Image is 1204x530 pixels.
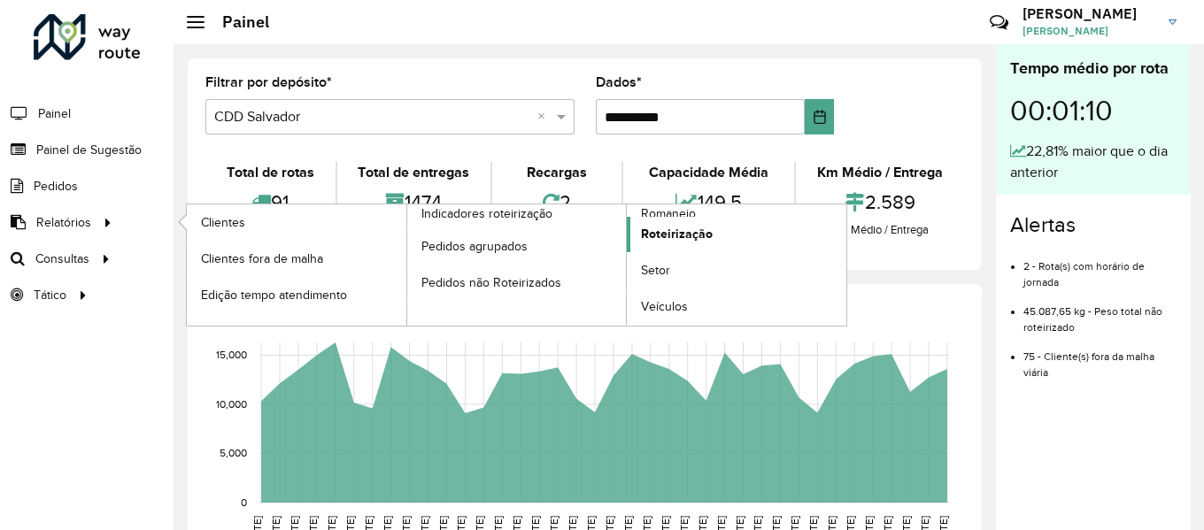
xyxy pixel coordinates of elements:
[1023,260,1145,288] font: 2 - Rota(s) com horário de jornada
[527,165,587,180] font: Recargas
[38,107,71,120] font: Painel
[1023,24,1108,37] font: [PERSON_NAME]
[187,204,406,240] a: Clientes
[537,106,552,127] span: Clear all
[358,165,469,180] font: Total de entregas
[698,191,742,212] font: 149,5
[201,216,245,229] font: Clientes
[216,398,247,410] text: 10,000
[36,216,91,229] font: Relatórios
[421,240,528,253] font: Pedidos agrupados
[216,349,247,361] text: 15,000
[865,191,915,212] font: 2.589
[1010,96,1113,126] font: 00:01:10
[405,191,442,212] font: 1474
[205,74,327,89] font: Filtrar por depósito
[220,448,247,459] text: 5,000
[1023,305,1162,333] font: 45.087,65 kg - Peso total não roteirizado
[627,217,846,252] a: Roteirização
[1010,59,1169,77] font: Tempo médio por rota
[34,180,78,193] font: Pedidos
[36,143,142,157] font: Painel de Sugestão
[805,99,834,134] button: Escolha a data
[421,207,552,220] font: Indicadores roteirização
[222,12,269,32] font: Painel
[1023,4,1137,22] font: [PERSON_NAME]
[1010,213,1076,236] font: Alertas
[817,165,943,180] font: Km Médio / Entrega
[407,265,627,300] a: Pedidos não Roteirizados
[34,288,66,302] font: Tático
[187,241,406,276] a: Clientes fora de malha
[980,4,1018,42] a: Contato Rápido
[641,207,696,220] font: Romaneio
[641,227,713,241] font: Roteirização
[201,288,347,302] font: Edição tempo atendimento
[1010,143,1168,180] font: 22,81% maior que o dia anterior
[560,191,571,212] font: 2
[241,496,247,508] text: 0
[649,165,768,180] font: Capacidade Média
[271,191,289,212] font: 91
[627,253,846,288] a: Setor
[201,252,323,265] font: Clientes fora de malha
[187,204,627,326] a: Indicadores roteirização
[1023,350,1154,378] font: 75 - Cliente(s) fora da malha viária
[641,300,688,313] font: Veículos
[187,277,406,312] a: Edição tempo atendimento
[227,165,314,180] font: Total de rotas
[407,204,847,326] a: Romaneio
[596,74,637,89] font: Dados
[35,252,89,265] font: Consultas
[831,223,929,236] font: Km Médio / Entrega
[407,228,627,264] a: Pedidos agrupados
[421,276,561,289] font: Pedidos não Roteirizados
[641,264,670,277] font: Setor
[627,289,846,325] a: Veículos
